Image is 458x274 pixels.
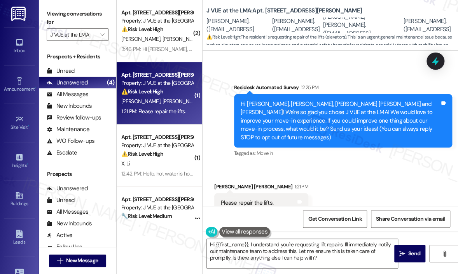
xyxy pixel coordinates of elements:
div: [PERSON_NAME]. ([EMAIL_ADDRESS][DOMAIN_NAME]) [272,9,321,42]
div: [PERSON_NAME] [PERSON_NAME]. ([EMAIL_ADDRESS][DOMAIN_NAME]) [206,9,270,42]
input: All communities [50,28,96,41]
span: X. Li [121,160,130,167]
strong: ⚠️ Risk Level: High [121,150,163,157]
img: ResiDesk Logo [11,7,27,21]
i:  [399,251,405,257]
div: Prospects [39,170,116,178]
div: Residesk Automated Survey [234,83,452,94]
div: Unread [47,196,75,204]
div: Unanswered [47,79,88,87]
div: 1:21 PM: Please repair the lifts. [121,108,186,115]
div: Apt. [STREET_ADDRESS][PERSON_NAME] [121,71,193,79]
span: [PERSON_NAME] [121,35,163,42]
div: Apt. [STREET_ADDRESS][PERSON_NAME] [121,9,193,17]
button: Share Conversation via email [371,210,450,228]
div: Maintenance [47,125,89,133]
a: Insights • [4,151,35,172]
i:  [442,251,448,257]
strong: ⚠️ Risk Level: High [121,26,163,33]
span: Share Conversation via email [376,215,445,223]
div: New Inbounds [47,102,92,110]
div: All Messages [47,208,88,216]
span: Get Conversation Link [308,215,362,223]
div: Follow Ups [47,243,82,251]
div: 12:25 PM [299,83,318,91]
div: [PERSON_NAME]. ([EMAIL_ADDRESS][DOMAIN_NAME]) [403,9,452,42]
div: Apt. [STREET_ADDRESS][PERSON_NAME] [121,133,193,141]
div: Tagged as: [234,148,452,159]
div: Please repair the lifts. [221,199,273,207]
div: Property: J VUE at the [GEOGRAPHIC_DATA] [121,79,193,87]
strong: 🔧 Risk Level: Medium [121,213,172,220]
b: J VUE at the LMA: Apt. [STREET_ADDRESS][PERSON_NAME] [206,7,362,15]
strong: ⚠️ Risk Level: High [206,34,240,40]
div: Review follow-ups [47,114,101,122]
div: 1:21 PM [292,183,308,191]
div: Unanswered [47,184,88,193]
span: • [27,162,28,167]
span: [PERSON_NAME] [121,98,163,105]
div: Escalate [47,149,77,157]
div: Active [47,231,73,239]
span: • [35,85,36,91]
div: (4) [105,77,116,89]
div: WO Follow-ups [47,137,94,145]
i:  [100,32,104,38]
i:  [57,258,63,264]
span: Move in [257,150,273,156]
a: Inbox [4,36,35,57]
div: Hi [PERSON_NAME], [PERSON_NAME], [PERSON_NAME] [PERSON_NAME] and [PERSON_NAME]! We're so glad you... [241,100,440,142]
div: Unread [47,67,75,75]
strong: ⚠️ Risk Level: High [121,88,163,95]
span: • [28,123,29,129]
div: [PERSON_NAME] [PERSON_NAME] [214,183,308,193]
button: New Message [49,255,107,267]
a: Buildings [4,189,35,210]
div: All Messages [47,90,88,98]
a: Leads [4,227,35,248]
div: 12:42 PM: Hello, hot water is hot enough in the morning but is cold in the evening. Please come t... [121,170,436,177]
button: Get Conversation Link [303,210,367,228]
div: [PERSON_NAME] [PERSON_NAME] [PERSON_NAME]. ([EMAIL_ADDRESS][DOMAIN_NAME]) [323,4,401,46]
a: Site Visit • [4,112,35,133]
div: Prospects + Residents [39,53,116,61]
div: Property: J VUE at the [GEOGRAPHIC_DATA] [121,17,193,25]
span: [PERSON_NAME] [163,98,204,105]
label: Viewing conversations for [47,8,108,28]
div: Property: J VUE at the [GEOGRAPHIC_DATA] [121,204,193,212]
span: [PERSON_NAME] [163,35,201,42]
div: Property: J VUE at the [GEOGRAPHIC_DATA] [121,141,193,149]
textarea: Hi {{first_name}}, I understand you're requesting lift repairs. I'll immediately notify our maint... [207,239,398,268]
div: New Inbounds [47,220,92,228]
div: Apt. [STREET_ADDRESS][PERSON_NAME] [121,195,193,204]
div: 3:46 PM: Hi [PERSON_NAME], any updates [121,46,218,53]
button: Send [394,245,425,262]
span: New Message [66,256,98,265]
span: : The resident is requesting repair of the lifts (elevators). This is an urgent general maintenan... [206,33,458,50]
span: Send [408,249,420,258]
